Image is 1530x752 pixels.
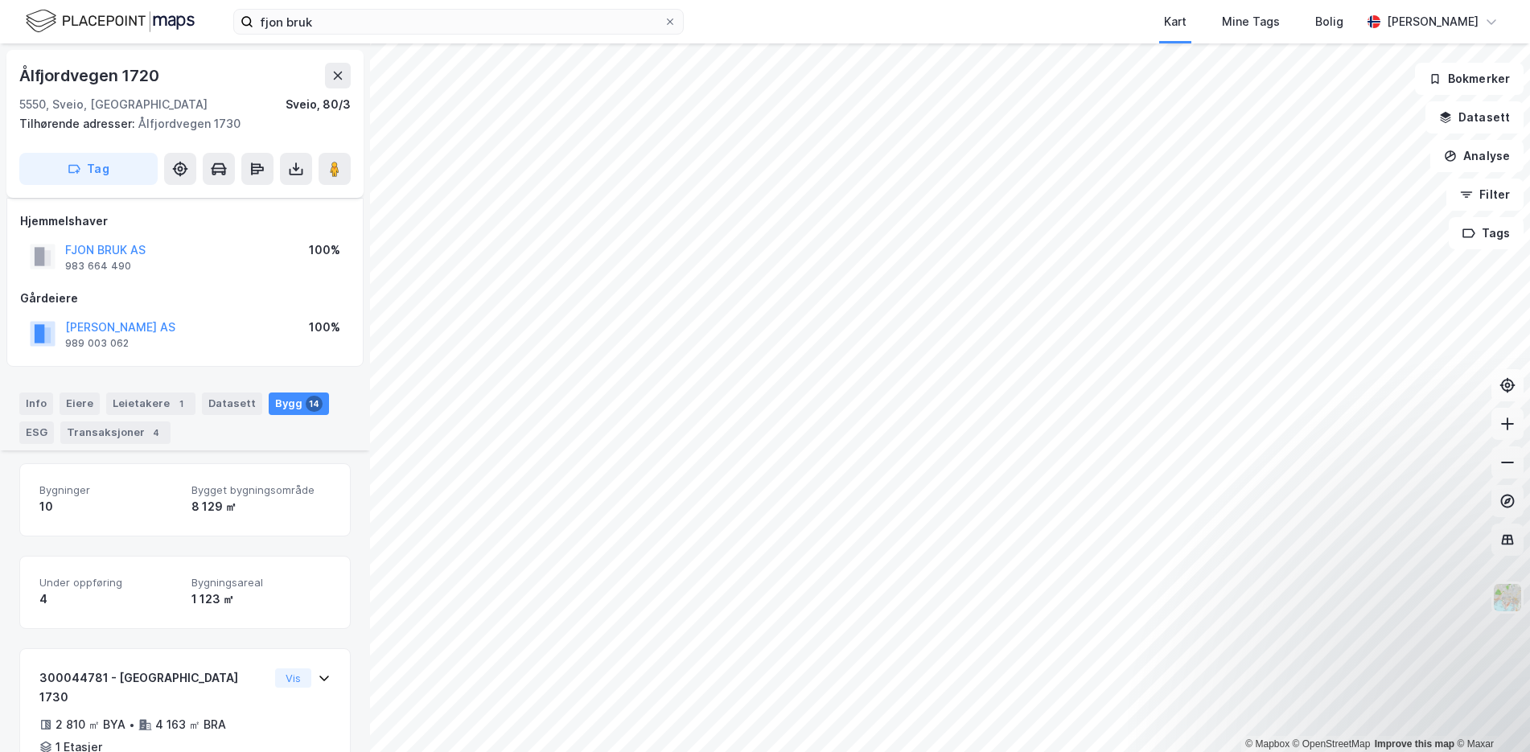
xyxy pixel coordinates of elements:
div: Kart [1164,12,1187,31]
div: Datasett [202,392,262,415]
div: 100% [309,318,340,337]
div: ESG [19,421,54,444]
div: Eiere [60,392,100,415]
span: Bygningsareal [191,576,331,590]
div: Transaksjoner [60,421,171,444]
div: Ålfjordvegen 1730 [19,114,338,134]
button: Analyse [1430,140,1524,172]
button: Datasett [1425,101,1524,134]
div: 1 [173,396,189,412]
div: 100% [309,240,340,260]
div: Leietakere [106,392,195,415]
div: 1 123 ㎡ [191,590,331,609]
span: Under oppføring [39,576,179,590]
img: Z [1492,582,1523,613]
a: OpenStreetMap [1293,738,1371,750]
div: 4 163 ㎡ BRA [155,715,226,734]
div: [PERSON_NAME] [1387,12,1479,31]
div: Sveio, 80/3 [286,95,351,114]
div: 14 [306,396,323,412]
a: Improve this map [1375,738,1454,750]
button: Filter [1446,179,1524,211]
div: 989 003 062 [65,337,129,350]
div: 983 664 490 [65,260,131,273]
div: Mine Tags [1222,12,1280,31]
div: 300044781 - [GEOGRAPHIC_DATA] 1730 [39,668,269,707]
div: 4 [148,425,164,441]
input: Søk på adresse, matrikkel, gårdeiere, leietakere eller personer [253,10,664,34]
span: Bygninger [39,483,179,497]
button: Vis [275,668,311,688]
div: Ålfjordvegen 1720 [19,63,162,88]
div: Hjemmelshaver [20,212,350,231]
div: 5550, Sveio, [GEOGRAPHIC_DATA] [19,95,208,114]
div: 4 [39,590,179,609]
div: • [129,718,135,731]
div: 2 810 ㎡ BYA [56,715,125,734]
span: Bygget bygningsområde [191,483,331,497]
img: logo.f888ab2527a4732fd821a326f86c7f29.svg [26,7,195,35]
div: Bolig [1315,12,1343,31]
div: Bygg [269,392,329,415]
button: Tag [19,153,158,185]
div: Info [19,392,53,415]
span: Tilhørende adresser: [19,117,138,130]
button: Tags [1449,217,1524,249]
a: Mapbox [1245,738,1289,750]
div: 10 [39,497,179,516]
button: Bokmerker [1415,63,1524,95]
div: 8 129 ㎡ [191,497,331,516]
div: Gårdeiere [20,289,350,308]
